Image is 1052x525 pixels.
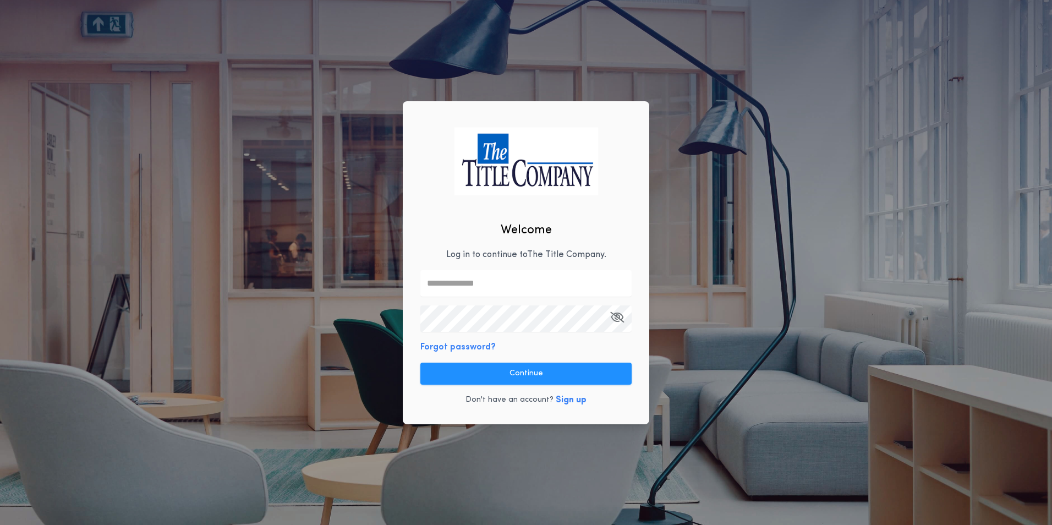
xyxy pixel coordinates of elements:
[420,341,496,354] button: Forgot password?
[446,248,606,261] p: Log in to continue to The Title Company .
[501,221,552,239] h2: Welcome
[465,395,554,406] p: Don't have an account?
[556,393,587,407] button: Sign up
[420,363,632,385] button: Continue
[454,127,598,195] img: logo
